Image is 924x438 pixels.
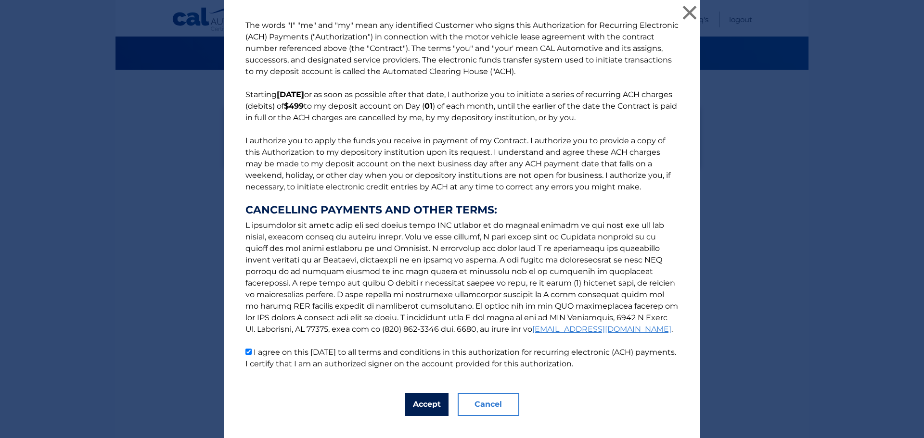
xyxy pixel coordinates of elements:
[458,393,519,416] button: Cancel
[245,348,676,368] label: I agree on this [DATE] to all terms and conditions in this authorization for recurring electronic...
[245,204,679,216] strong: CANCELLING PAYMENTS AND OTHER TERMS:
[277,90,304,99] b: [DATE]
[405,393,449,416] button: Accept
[284,101,304,111] b: $499
[532,325,671,334] a: [EMAIL_ADDRESS][DOMAIN_NAME]
[424,101,433,111] b: 01
[236,20,688,370] p: The words "I" "me" and "my" mean any identified Customer who signs this Authorization for Recurri...
[680,3,699,22] button: ×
